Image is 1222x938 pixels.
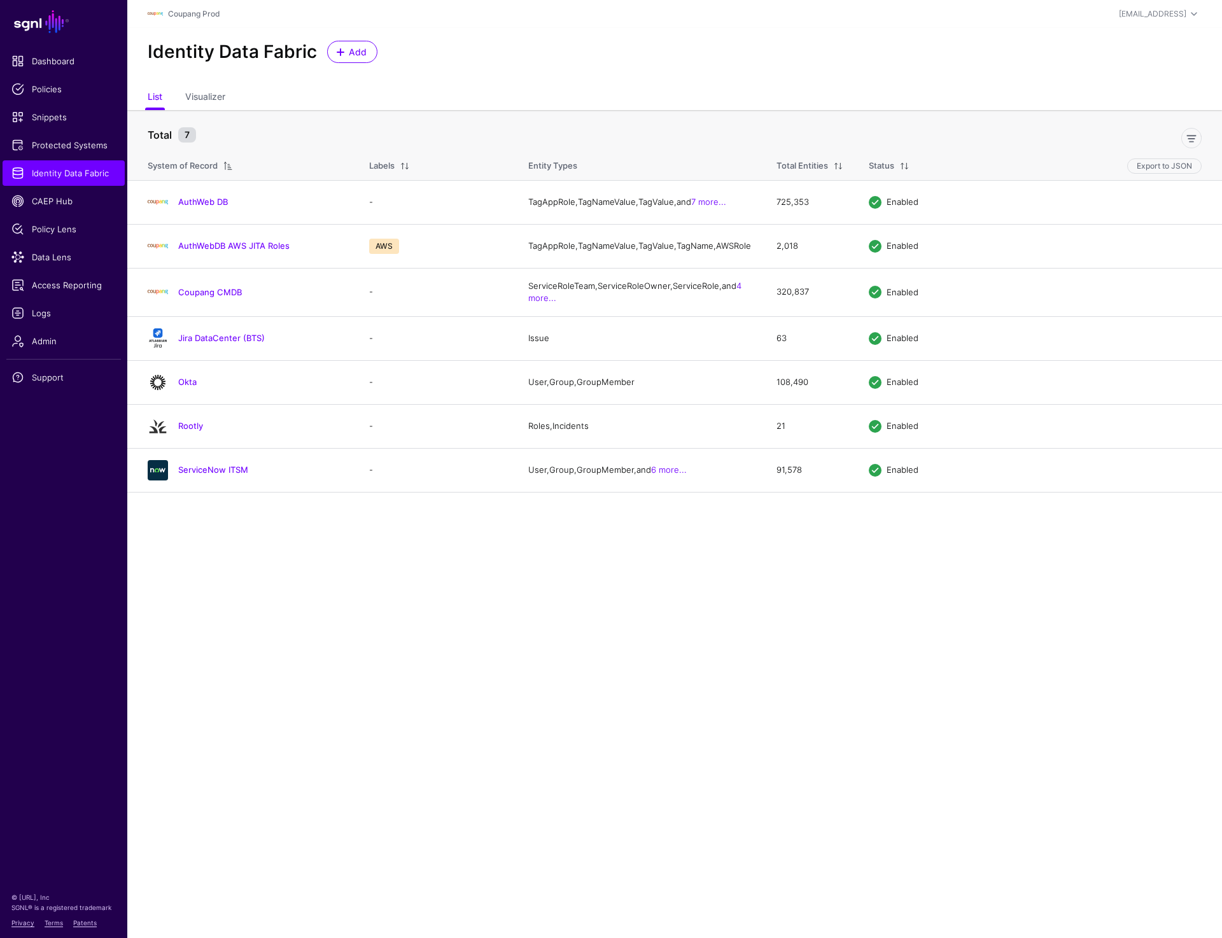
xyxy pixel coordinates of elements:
[11,279,116,291] span: Access Reporting
[3,272,125,298] a: Access Reporting
[356,268,516,316] td: -
[11,111,116,123] span: Snippets
[178,421,203,431] a: Rootly
[356,448,516,492] td: -
[691,197,726,207] a: 7 more...
[178,377,197,387] a: Okta
[11,371,116,384] span: Support
[887,377,918,387] span: Enabled
[3,328,125,354] a: Admin
[45,919,63,927] a: Terms
[178,333,265,343] a: Jira DataCenter (BTS)
[11,307,116,319] span: Logs
[148,416,168,437] img: svg+xml;base64,PHN2ZyB3aWR0aD0iMjQiIGhlaWdodD0iMjQiIHZpZXdCb3g9IjAgMCAyNCAyNCIgZmlsbD0ibm9uZSIgeG...
[3,76,125,102] a: Policies
[148,372,168,393] img: svg+xml;base64,PHN2ZyB3aWR0aD0iNjQiIGhlaWdodD0iNjQiIHZpZXdCb3g9IjAgMCA2NCA2NCIgZmlsbD0ibm9uZSIgeG...
[356,404,516,448] td: -
[3,48,125,74] a: Dashboard
[528,160,577,171] span: Entity Types
[3,188,125,214] a: CAEP Hub
[148,282,168,302] img: svg+xml;base64,PHN2ZyBpZD0iTG9nbyIgeG1sbnM9Imh0dHA6Ly93d3cudzMub3JnLzIwMDAvc3ZnIiB3aWR0aD0iMTIxLj...
[776,160,828,172] div: Total Entities
[11,335,116,347] span: Admin
[178,465,248,475] a: ServiceNow ITSM
[3,104,125,130] a: Snippets
[516,316,764,360] td: Issue
[516,268,764,316] td: ServiceRoleTeam, ServiceRoleOwner, ServiceRole, and
[516,448,764,492] td: User, Group, GroupMember, and
[11,83,116,95] span: Policies
[764,180,856,224] td: 725,353
[3,132,125,158] a: Protected Systems
[356,360,516,404] td: -
[764,404,856,448] td: 21
[148,160,218,172] div: System of Record
[3,216,125,242] a: Policy Lens
[348,45,369,59] span: Add
[764,224,856,268] td: 2,018
[369,239,399,254] span: AWS
[369,160,395,172] div: Labels
[11,251,116,263] span: Data Lens
[516,360,764,404] td: User, Group, GroupMember
[651,465,687,475] a: 6 more...
[1119,8,1186,20] div: [EMAIL_ADDRESS]
[887,333,918,343] span: Enabled
[764,448,856,492] td: 91,578
[887,197,918,207] span: Enabled
[178,287,242,297] a: Coupang CMDB
[178,241,290,251] a: AuthWebDB AWS JITA Roles
[3,160,125,186] a: Identity Data Fabric
[11,892,116,902] p: © [URL], Inc
[3,300,125,326] a: Logs
[178,197,228,207] a: AuthWeb DB
[764,268,856,316] td: 320,837
[869,160,894,172] div: Status
[148,86,162,110] a: List
[148,328,168,349] img: svg+xml;base64,PHN2ZyB3aWR0aD0iMTQxIiBoZWlnaHQ9IjE2NCIgdmlld0JveD0iMCAwIDE0MSAxNjQiIGZpbGw9Im5vbm...
[11,167,116,179] span: Identity Data Fabric
[8,8,120,36] a: SGNL
[148,6,163,22] img: svg+xml;base64,PHN2ZyBpZD0iTG9nbyIgeG1sbnM9Imh0dHA6Ly93d3cudzMub3JnLzIwMDAvc3ZnIiB3aWR0aD0iMTIxLj...
[356,316,516,360] td: -
[11,55,116,67] span: Dashboard
[148,460,168,480] img: svg+xml;base64,PHN2ZyB3aWR0aD0iNjQiIGhlaWdodD0iNjQiIHZpZXdCb3g9IjAgMCA2NCA2NCIgZmlsbD0ibm9uZSIgeG...
[11,139,116,151] span: Protected Systems
[887,421,918,431] span: Enabled
[185,86,225,110] a: Visualizer
[1127,158,1202,174] button: Export to JSON
[11,223,116,235] span: Policy Lens
[148,192,168,213] img: svg+xml;base64,PHN2ZyBpZD0iTG9nbyIgeG1sbnM9Imh0dHA6Ly93d3cudzMub3JnLzIwMDAvc3ZnIiB3aWR0aD0iMTIxLj...
[764,316,856,360] td: 63
[178,127,196,143] small: 7
[516,180,764,224] td: TagAppRole, TagNameValue, TagValue, and
[764,360,856,404] td: 108,490
[11,919,34,927] a: Privacy
[516,404,764,448] td: Roles, Incidents
[356,180,516,224] td: -
[148,129,172,141] strong: Total
[887,241,918,251] span: Enabled
[148,236,168,256] img: svg+xml;base64,PHN2ZyBpZD0iTG9nbyIgeG1sbnM9Imh0dHA6Ly93d3cudzMub3JnLzIwMDAvc3ZnIiB3aWR0aD0iMTIxLj...
[168,9,220,18] a: Coupang Prod
[327,41,377,63] a: Add
[148,41,317,63] h2: Identity Data Fabric
[3,244,125,270] a: Data Lens
[11,902,116,913] p: SGNL® is a registered trademark
[887,465,918,475] span: Enabled
[73,919,97,927] a: Patents
[11,195,116,207] span: CAEP Hub
[516,224,764,268] td: TagAppRole, TagNameValue, TagValue, TagName, AWSRole
[887,286,918,297] span: Enabled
